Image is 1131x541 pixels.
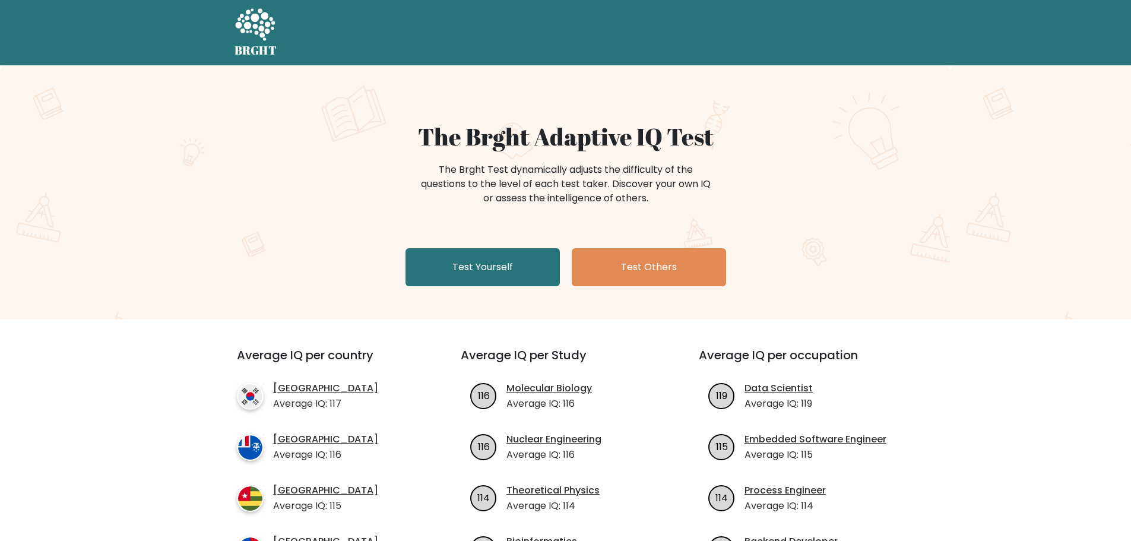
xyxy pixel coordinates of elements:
[506,483,600,498] a: Theoretical Physics
[237,434,264,461] img: country
[461,348,670,377] h3: Average IQ per Study
[572,248,726,286] a: Test Others
[506,499,600,513] p: Average IQ: 114
[478,388,490,402] text: 116
[273,381,378,396] a: [GEOGRAPHIC_DATA]
[273,448,378,462] p: Average IQ: 116
[745,483,826,498] a: Process Engineer
[745,381,813,396] a: Data Scientist
[237,485,264,512] img: country
[273,499,378,513] p: Average IQ: 115
[478,439,490,453] text: 116
[745,448,886,462] p: Average IQ: 115
[506,381,592,396] a: Molecular Biology
[477,491,490,504] text: 114
[273,432,378,447] a: [GEOGRAPHIC_DATA]
[506,432,601,447] a: Nuclear Engineering
[417,163,714,205] div: The Brght Test dynamically adjusts the difficulty of the questions to the level of each test take...
[745,499,826,513] p: Average IQ: 114
[715,491,728,504] text: 114
[235,43,277,58] h5: BRGHT
[716,439,728,453] text: 115
[716,388,727,402] text: 119
[506,448,601,462] p: Average IQ: 116
[745,432,886,447] a: Embedded Software Engineer
[699,348,908,377] h3: Average IQ per occupation
[405,248,560,286] a: Test Yourself
[273,397,378,411] p: Average IQ: 117
[237,348,418,377] h3: Average IQ per country
[237,383,264,410] img: country
[276,122,856,151] h1: The Brght Adaptive IQ Test
[506,397,592,411] p: Average IQ: 116
[273,483,378,498] a: [GEOGRAPHIC_DATA]
[235,5,277,61] a: BRGHT
[745,397,813,411] p: Average IQ: 119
